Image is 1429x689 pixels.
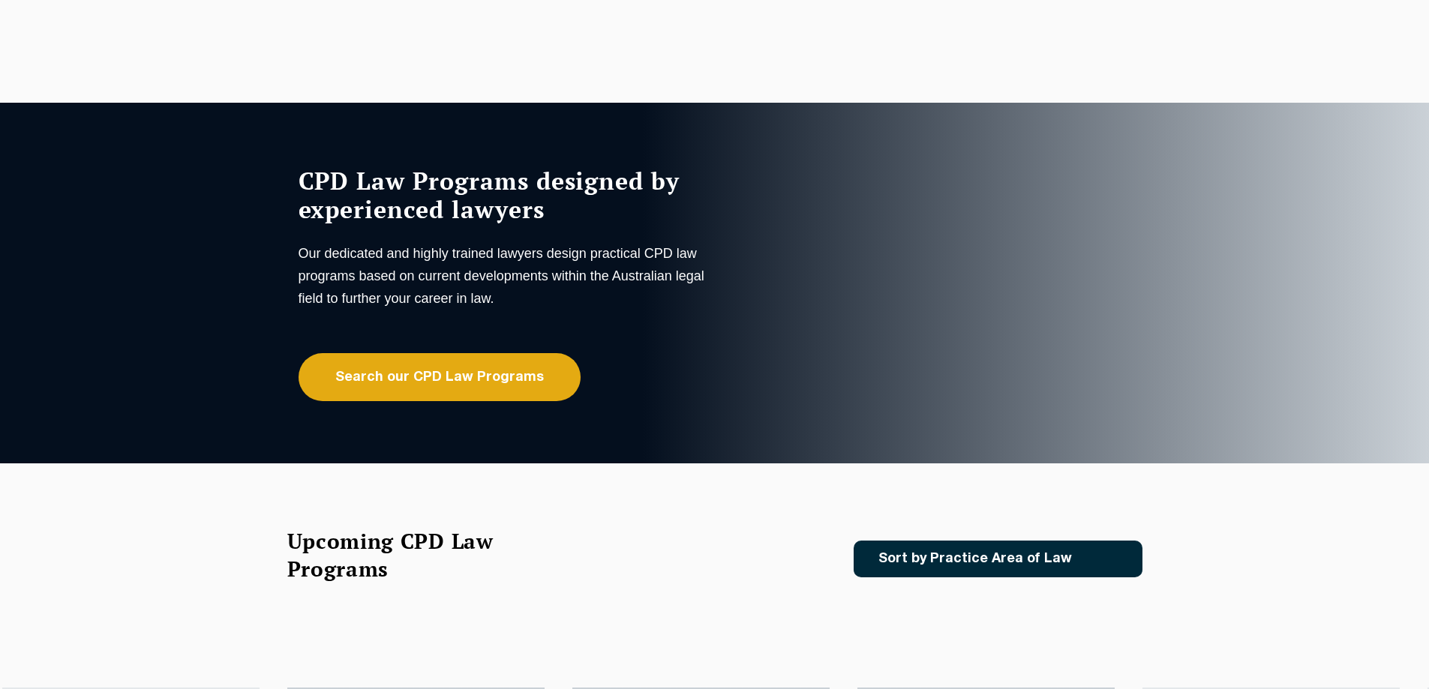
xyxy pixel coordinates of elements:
a: Search our CPD Law Programs [299,353,581,401]
img: Icon [1096,553,1113,565]
h2: Upcoming CPD Law Programs [287,527,531,583]
p: Our dedicated and highly trained lawyers design practical CPD law programs based on current devel... [299,242,711,310]
a: Sort by Practice Area of Law [854,541,1142,577]
h1: CPD Law Programs designed by experienced lawyers [299,166,711,223]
